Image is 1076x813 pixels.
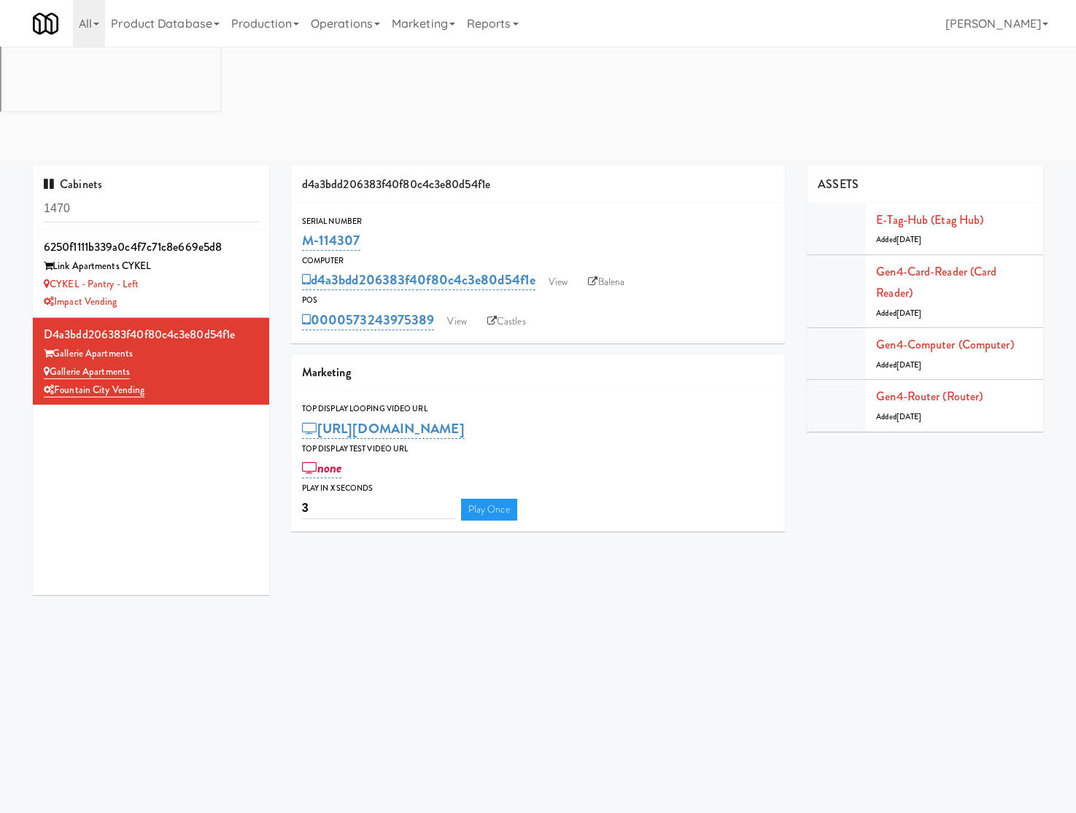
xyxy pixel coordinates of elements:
[44,195,258,222] input: Search cabinets
[876,263,996,302] a: Gen4-card-reader (Card Reader)
[302,481,775,496] div: Play in X seconds
[461,499,517,521] a: Play Once
[302,442,775,456] div: Top Display Test Video Url
[818,176,859,192] span: ASSETS
[897,411,922,422] span: [DATE]
[480,311,533,332] a: Castles
[302,254,775,268] div: Computer
[541,271,575,293] a: View
[44,295,117,308] a: Impact Vending
[876,388,983,405] a: Gen4-router (Router)
[302,402,775,416] div: Top Display Looping Video Url
[876,336,1013,353] a: Gen4-computer (Computer)
[876,359,921,370] span: Added
[876,234,921,245] span: Added
[876,411,921,422] span: Added
[302,214,775,229] div: Serial Number
[33,318,269,405] li: d4a3bdd206383f40f80c4c3e80d54f1eGallerie Apartments Gallerie ApartmentsFountain City Vending
[44,365,130,379] a: Gallerie Apartments
[44,257,258,276] div: Link Apartments CYKEL
[897,308,922,319] span: [DATE]
[302,230,360,251] a: M-114307
[44,345,258,363] div: Gallerie Apartments
[291,166,786,203] div: d4a3bdd206383f40f80c4c3e80d54f1e
[897,359,922,370] span: [DATE]
[33,230,269,318] li: 6250f1111b339a0c4f7c71c8e669e5d8Link Apartments CYKEL CYKEL - Pantry - LeftImpact Vending
[581,271,632,293] a: Balena
[302,458,342,478] a: none
[302,310,435,330] a: 0000573243975389
[876,308,921,319] span: Added
[44,383,144,397] a: Fountain City Vending
[44,236,258,258] div: 6250f1111b339a0c4f7c71c8e669e5d8
[302,270,535,290] a: d4a3bdd206383f40f80c4c3e80d54f1e
[440,311,473,332] a: View
[876,211,983,228] a: E-tag-hub (Etag Hub)
[44,324,258,346] div: d4a3bdd206383f40f80c4c3e80d54f1e
[302,364,351,381] span: Marketing
[44,176,102,192] span: Cabinets
[302,293,775,308] div: POS
[897,234,922,245] span: [DATE]
[44,277,139,291] a: CYKEL - Pantry - Left
[33,11,58,36] img: Micromart
[302,419,465,439] a: [URL][DOMAIN_NAME]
